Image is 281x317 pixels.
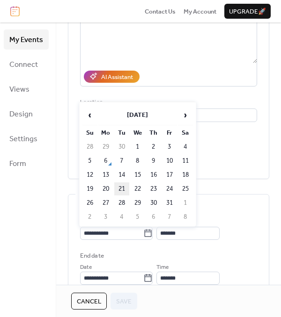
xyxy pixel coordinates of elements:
td: 15 [130,168,145,181]
td: 1 [130,140,145,153]
button: AI Assistant [84,71,140,83]
span: Form [9,157,26,171]
button: Cancel [71,293,107,310]
td: 30 [146,196,161,209]
a: Form [4,153,49,173]
td: 21 [114,182,129,195]
td: 30 [114,140,129,153]
th: Fr [162,126,177,139]
td: 5 [82,154,97,167]
td: 16 [146,168,161,181]
td: 6 [98,154,113,167]
td: 8 [130,154,145,167]
td: 7 [162,210,177,223]
span: Views [9,82,30,97]
th: Tu [114,126,129,139]
span: Design [9,107,33,122]
span: Time [156,263,169,272]
a: Connect [4,54,49,74]
td: 28 [82,140,97,153]
td: 23 [146,182,161,195]
td: 19 [82,182,97,195]
span: Upgrade 🚀 [229,7,266,16]
a: My Account [184,7,216,16]
button: Upgrade🚀 [224,4,271,19]
td: 2 [146,140,161,153]
span: Connect [9,58,38,72]
td: 3 [162,140,177,153]
th: Sa [178,126,193,139]
img: logo [10,6,20,16]
td: 28 [114,196,129,209]
td: 11 [178,154,193,167]
td: 26 [82,196,97,209]
span: Date [80,263,92,272]
td: 9 [146,154,161,167]
div: End date [80,251,104,260]
td: 14 [114,168,129,181]
td: 31 [162,196,177,209]
td: 10 [162,154,177,167]
td: 27 [98,196,113,209]
span: My Events [9,33,43,47]
td: 2 [82,210,97,223]
td: 29 [98,140,113,153]
a: Views [4,79,49,99]
a: Design [4,104,49,124]
td: 3 [98,210,113,223]
td: 18 [178,168,193,181]
div: AI Assistant [101,72,133,82]
td: 17 [162,168,177,181]
td: 1 [178,196,193,209]
th: Th [146,126,161,139]
td: 4 [178,140,193,153]
td: 25 [178,182,193,195]
td: 8 [178,210,193,223]
span: Settings [9,132,37,146]
td: 20 [98,182,113,195]
a: My Events [4,29,49,50]
th: [DATE] [98,105,177,125]
th: Su [82,126,97,139]
td: 13 [98,168,113,181]
span: › [178,106,192,124]
span: ‹ [83,106,97,124]
a: Contact Us [145,7,176,16]
td: 12 [82,168,97,181]
th: We [130,126,145,139]
td: 24 [162,182,177,195]
td: 22 [130,182,145,195]
td: 29 [130,196,145,209]
td: 6 [146,210,161,223]
div: Location [80,98,255,107]
span: Cancel [77,297,101,306]
a: Settings [4,129,49,149]
td: 7 [114,154,129,167]
th: Mo [98,126,113,139]
td: 5 [130,210,145,223]
td: 4 [114,210,129,223]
